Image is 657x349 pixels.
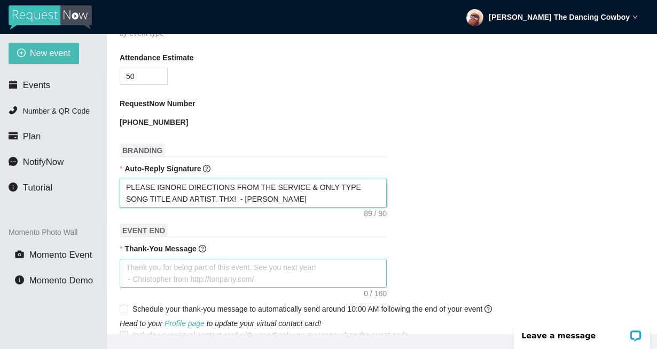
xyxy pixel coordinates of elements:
[17,49,26,59] span: plus-circle
[507,315,657,349] iframe: LiveChat chat widget
[23,80,50,90] span: Events
[132,305,492,313] span: Schedule your thank-you message to automatically send around 10:00 AM following the end of your e...
[29,250,92,260] span: Momento Event
[132,331,409,339] span: Include your virtual contact card with your thank-you message when the event ends
[9,5,92,30] img: RequestNow
[120,118,188,126] b: [PHONE_NUMBER]
[466,9,483,26] img: ACg8ocL8pFc0vhsx_PlXg9xfxL-RGphS_zevxdHVg404UeQA_0uODfU=s96-c
[199,245,206,252] span: question-circle
[23,107,90,115] span: Number & QR Code
[632,14,638,20] span: down
[124,244,196,253] b: Thank-You Message
[203,165,210,172] span: question-circle
[15,275,24,284] span: info-circle
[23,157,64,167] span: NotifyNow
[484,305,492,313] span: question-circle
[29,275,93,285] span: Momento Demo
[120,144,165,157] span: BRANDING
[120,224,168,237] span: EVENT END
[9,131,18,140] span: credit-card
[120,52,193,64] b: Attendance Estimate
[9,106,18,115] span: phone
[120,179,387,208] textarea: PLEASE IGNORE DIRECTIONS FROM THE SERVICE & ONLY TYPE SONG TITLE AND ARTIST. THX! - [PERSON_NAME]
[165,319,205,328] a: Profile page
[9,80,18,89] span: calendar
[489,13,630,21] strong: [PERSON_NAME] The Dancing Cowboy
[23,183,52,193] span: Tutorial
[9,183,18,192] span: info-circle
[9,157,18,166] span: message
[120,98,195,109] b: RequestNow Number
[15,250,24,259] span: camera
[9,43,79,64] button: plus-circleNew event
[124,164,201,173] b: Auto-Reply Signature
[120,319,321,328] i: Head to your to update your virtual contact card!
[30,46,71,60] span: New event
[23,131,41,141] span: Plan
